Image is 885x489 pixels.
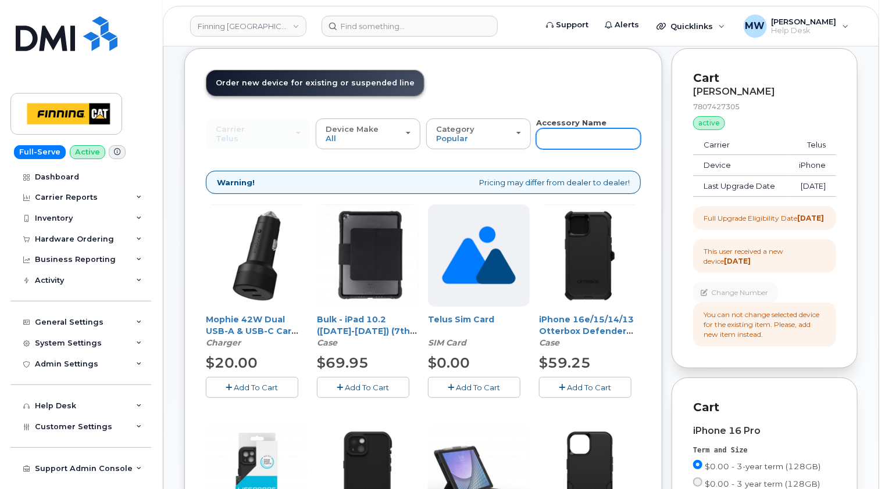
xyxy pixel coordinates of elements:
strong: [DATE] [724,257,751,265]
img: 13-15_Defender_Case.jpg [539,205,641,307]
span: $0.00 - 3-year term (128GB) [705,462,820,471]
span: Change Number [711,287,768,298]
button: Category Popular [426,118,531,149]
em: Case [539,337,559,348]
span: Add To Cart [456,383,501,392]
span: All [326,134,336,143]
span: $69.95 [317,354,369,371]
a: Telus Sim Card [428,314,494,325]
div: Mophie 42W Dual USB-A & USB-C Car Charge [206,314,308,348]
p: Cart [693,70,836,87]
span: Add To Cart [234,383,279,392]
span: Add To Cart [345,383,390,392]
em: Charger [206,337,241,348]
span: [PERSON_NAME] [772,17,837,26]
div: Term and Size [693,445,836,455]
a: Mophie 42W Dual USB-A & USB-C Car Charge [206,314,298,348]
span: Quicklinks [670,21,713,31]
span: $59.25 [539,354,591,371]
strong: [DATE] [797,214,824,222]
span: $0.00 [428,354,470,371]
span: Category [436,124,474,134]
input: $0.00 - 3 year term (128GB) [693,477,702,487]
span: Help Desk [772,26,837,35]
span: Alerts [615,19,639,31]
span: Popular [436,134,468,143]
button: Add To Cart [206,377,298,397]
button: Add To Cart [539,377,631,397]
td: [DATE] [787,176,836,197]
span: Support [556,19,588,31]
span: Add To Cart [568,383,612,392]
div: Telus Sim Card [428,314,530,348]
a: Alerts [597,13,647,37]
a: iPhone 16e/15/14/13 Otterbox Defender Series Case [539,314,634,348]
td: iPhone [787,155,836,176]
div: [PERSON_NAME] [693,87,836,97]
em: SIM Card [428,337,466,348]
td: Telus [787,135,836,156]
div: This user received a new device [704,246,826,266]
td: Carrier [693,135,787,156]
div: Bulk - iPad 10.2 (2019-2021) (7th-9th Gen) Otterbox Clear/Black UnlimitEd Case w/Folio/Screen [317,314,419,348]
div: You can not change selected device for the existing item. Please, add new item instead. [704,310,826,339]
div: Full Upgrade Eligibility Date [704,213,824,223]
span: MW [745,19,765,33]
img: 9th_Gen_Folio_Case.jpg [317,205,419,307]
a: Finning Canada [190,16,306,37]
span: $20.00 [206,354,258,371]
div: 7807427305 [693,102,836,112]
div: iPhone 16e/15/14/13 Otterbox Defender Series Case [539,314,641,348]
div: Matthew Walshe [736,15,857,38]
input: Find something... [322,16,498,37]
button: Add To Cart [428,377,520,397]
img: no_image_found-2caef05468ed5679b831cfe6fc140e25e0c280774317ffc20a367ab7fd17291e.png [442,204,516,307]
div: Pricing may differ from dealer to dealer! [206,171,641,195]
td: Device [693,155,787,176]
em: Case [317,337,337,348]
span: Device Make [326,124,379,134]
span: $0.00 - 3 year term (128GB) [705,479,820,488]
span: Order new device for existing or suspended line [216,78,415,87]
p: Cart [693,399,836,416]
a: Bulk - iPad 10.2 ([DATE]-[DATE]) (7th-9th Gen) Otterbox Clear/Black UnlimitEd Case w/Folio/Screen [317,314,417,371]
div: iPhone 16 Pro [693,426,836,436]
button: Add To Cart [317,377,409,397]
td: Last Upgrade Date [693,176,787,197]
a: Support [538,13,597,37]
strong: Warning! [217,177,255,188]
img: Car_Charger.jpg [206,205,308,307]
button: Change Number [693,282,778,303]
div: Quicklinks [648,15,733,38]
strong: Accessory Name [536,118,606,127]
button: Device Make All [316,118,420,149]
div: active [693,116,725,130]
input: $0.00 - 3-year term (128GB) [693,460,702,469]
